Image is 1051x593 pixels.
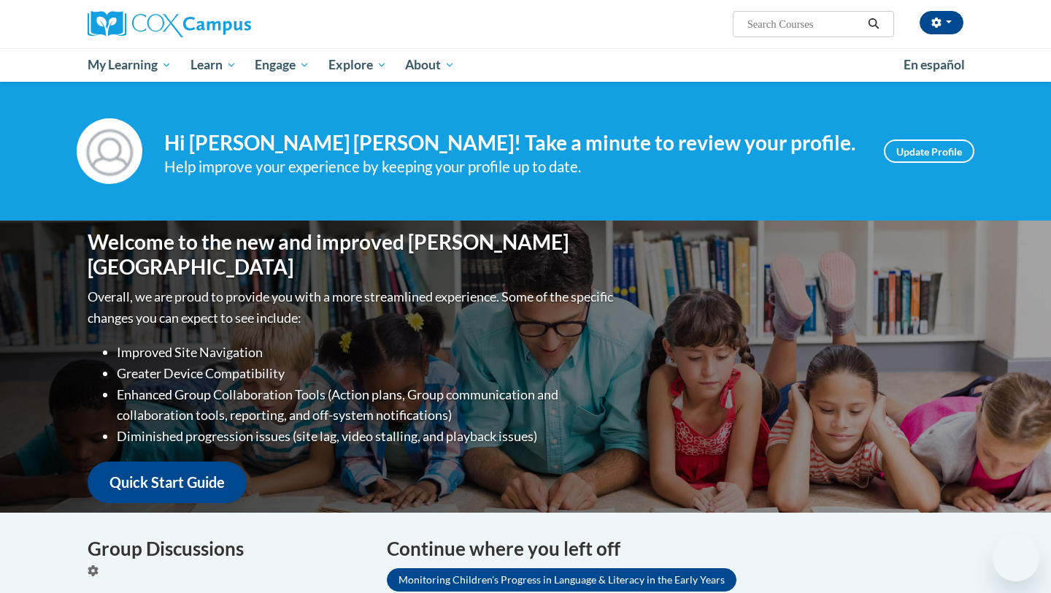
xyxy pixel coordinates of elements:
[863,15,885,33] button: Search
[405,56,455,74] span: About
[88,11,365,37] a: Cox Campus
[117,384,617,426] li: Enhanced Group Collaboration Tools (Action plans, Group communication and collaboration tools, re...
[164,155,862,179] div: Help improve your experience by keeping your profile up to date.
[117,426,617,447] li: Diminished progression issues (site lag, video stalling, and playback issues)
[88,230,617,279] h1: Welcome to the new and improved [PERSON_NAME][GEOGRAPHIC_DATA]
[117,342,617,363] li: Improved Site Navigation
[66,48,985,82] div: Main menu
[920,11,963,34] button: Account Settings
[894,50,974,80] a: En español
[117,363,617,384] li: Greater Device Compatibility
[164,131,862,156] h4: Hi [PERSON_NAME] [PERSON_NAME]! Take a minute to review your profile.
[88,535,365,563] h4: Group Discussions
[746,15,863,33] input: Search Courses
[319,48,396,82] a: Explore
[190,56,236,74] span: Learn
[396,48,465,82] a: About
[884,139,974,163] a: Update Profile
[77,118,142,184] img: Profile Image
[904,57,965,72] span: En español
[387,535,963,563] h4: Continue where you left off
[255,56,309,74] span: Engage
[245,48,319,82] a: Engage
[993,535,1039,581] iframe: Button to launch messaging window
[181,48,246,82] a: Learn
[88,11,251,37] img: Cox Campus
[328,56,387,74] span: Explore
[88,56,172,74] span: My Learning
[88,286,617,329] p: Overall, we are proud to provide you with a more streamlined experience. Some of the specific cha...
[78,48,181,82] a: My Learning
[88,462,247,503] a: Quick Start Guide
[387,568,736,592] a: Monitoring Children's Progress in Language & Literacy in the Early Years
